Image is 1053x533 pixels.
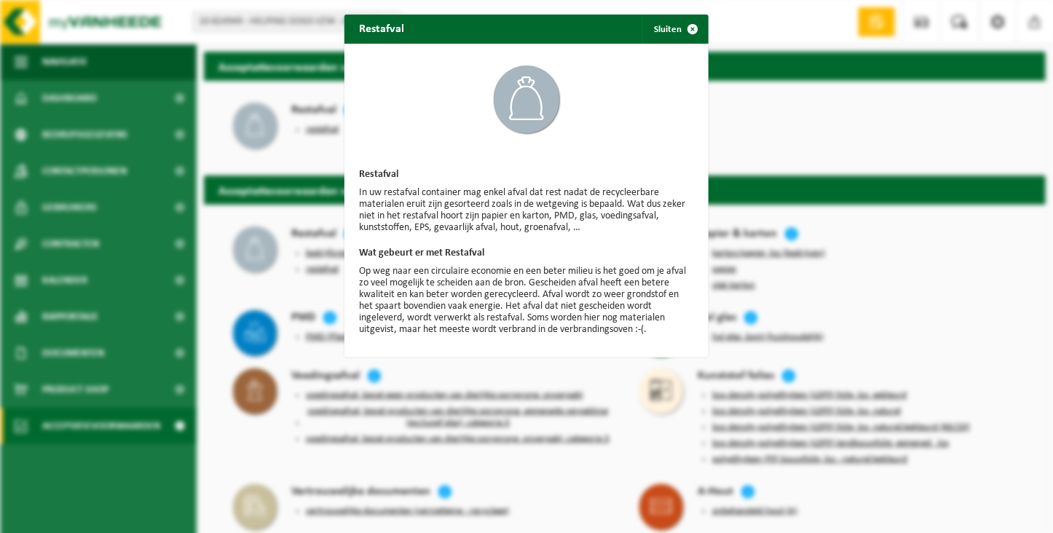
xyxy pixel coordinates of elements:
[359,266,694,336] p: Op weg naar een circulaire economie en een beter milieu is het goed om je afval zo veel mogelijk ...
[359,248,694,258] h3: Wat gebeurt er met Restafval
[359,170,694,180] h3: Restafval
[359,187,694,234] p: In uw restafval container mag enkel afval dat rest nadat de recycleerbare materialen eruit zijn g...
[344,15,419,42] h2: Restafval
[642,15,707,44] button: Sluiten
